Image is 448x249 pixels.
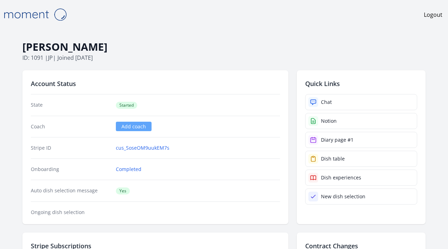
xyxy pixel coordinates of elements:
a: Logout [424,10,442,19]
a: cus_SoseOM9uukEM7s [116,144,169,151]
div: New dish selection [321,193,365,200]
dt: Onboarding [31,166,110,173]
dt: Ongoing dish selection [31,209,110,216]
h2: Quick Links [305,79,417,88]
div: Diary page #1 [321,136,353,143]
div: Chat [321,99,332,106]
span: jp [48,54,53,62]
a: New dish selection [305,188,417,205]
a: Chat [305,94,417,110]
a: Add coach [116,122,152,131]
a: Diary page #1 [305,132,417,148]
a: Completed [116,166,141,173]
a: Dish experiences [305,170,417,186]
span: Yes [116,187,130,194]
a: Dish table [305,151,417,167]
p: ID: 1091 | | Joined [DATE] [22,54,426,62]
span: Started [116,102,137,109]
div: Notion [321,118,337,124]
dt: Stripe ID [31,144,110,151]
div: Dish experiences [321,174,361,181]
dt: Auto dish selection message [31,187,110,194]
div: Dish table [321,155,345,162]
h1: [PERSON_NAME] [22,40,426,54]
a: Notion [305,113,417,129]
dt: State [31,101,110,109]
dt: Coach [31,123,110,130]
h2: Account Status [31,79,280,88]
